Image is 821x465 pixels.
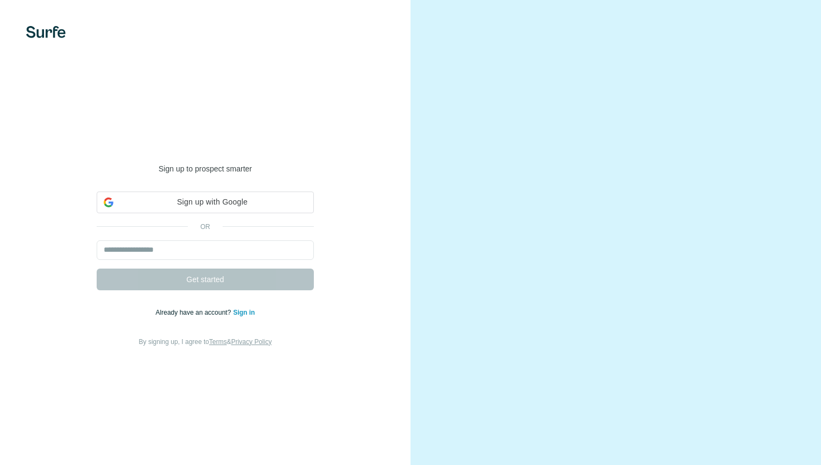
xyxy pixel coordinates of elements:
p: Sign up to prospect smarter [97,163,314,174]
span: Already have an account? [156,309,233,316]
div: Sign up with Google [97,192,314,213]
a: Sign in [233,309,255,316]
p: or [188,222,223,232]
span: By signing up, I agree to & [139,338,272,346]
h1: Welcome to [GEOGRAPHIC_DATA] [97,118,314,161]
a: Terms [209,338,227,346]
span: Sign up with Google [118,196,307,208]
img: Surfe's logo [26,26,66,38]
a: Privacy Policy [231,338,272,346]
